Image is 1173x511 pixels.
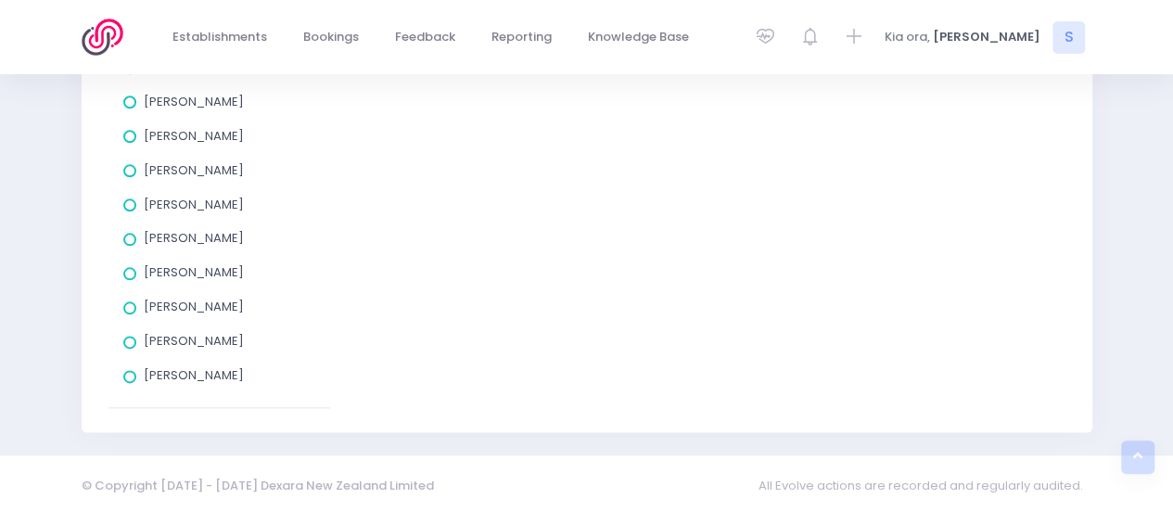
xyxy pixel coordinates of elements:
span: [PERSON_NAME] [933,28,1040,46]
span: Reporting [491,28,552,46]
span: [PERSON_NAME] [144,366,244,384]
img: Logo [82,19,134,56]
span: [PERSON_NAME] [144,196,244,213]
span: Feedback [395,28,455,46]
span: [PERSON_NAME] [144,298,244,315]
span: [PERSON_NAME] [144,229,244,247]
span: [PERSON_NAME] [144,263,244,281]
a: Feedback [380,19,471,56]
a: Reporting [477,19,567,56]
span: Bookings [303,28,359,46]
span: © Copyright [DATE] - [DATE] Dexara New Zealand Limited [82,477,434,494]
span: Knowledge Base [588,28,689,46]
a: Bookings [288,19,375,56]
span: [PERSON_NAME] [144,161,244,179]
span: [PERSON_NAME] [144,332,244,350]
span: All Evolve actions are recorded and regularly audited. [759,467,1092,504]
span: S [1052,21,1085,54]
span: Establishments [172,28,267,46]
a: Establishments [158,19,283,56]
span: [PERSON_NAME] [144,127,244,145]
span: [PERSON_NAME] [144,93,244,110]
span: Kia ora, [885,28,930,46]
a: Knowledge Base [573,19,705,56]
